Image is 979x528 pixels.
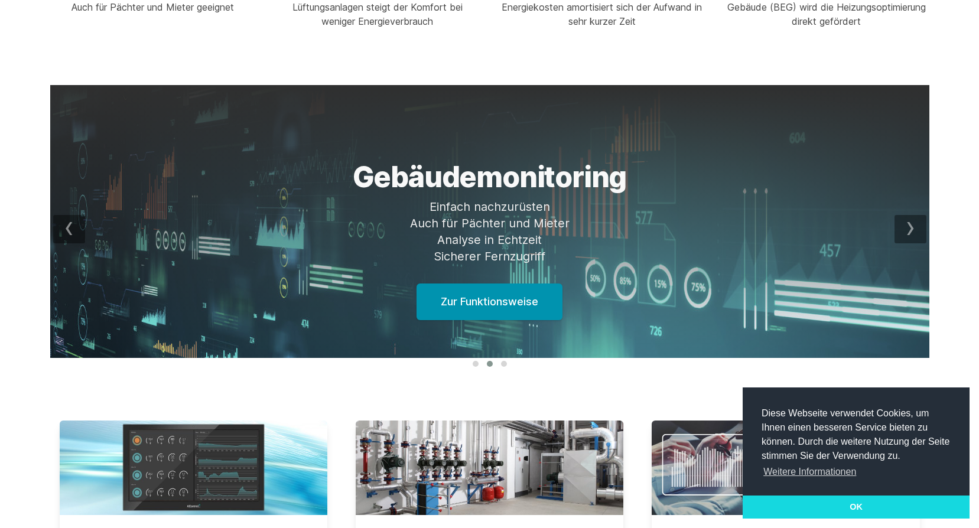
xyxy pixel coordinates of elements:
div: next [895,215,926,243]
a: learn more about cookies [762,463,858,481]
img: Raumluftqualität optimieren [60,421,327,515]
a: dismiss cookie message [743,496,970,519]
p: Einfach nachzurüsten Auch für Pächter und Mieter Analyse in Echtzeit Sicherer Fernzugriff [277,198,702,265]
span: Diese Webseite verwendet Cookies, um Ihnen einen besseren Service bieten zu können. Durch die wei... [762,406,951,481]
h1: Gebäudemonitoring [277,163,702,191]
img: Erweiterte Steuerung [356,421,623,515]
div: prev [53,215,85,243]
a: Zur Funktionsweise [417,283,562,320]
div: cookieconsent [743,387,970,519]
img: Energiemanagement [652,421,919,515]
